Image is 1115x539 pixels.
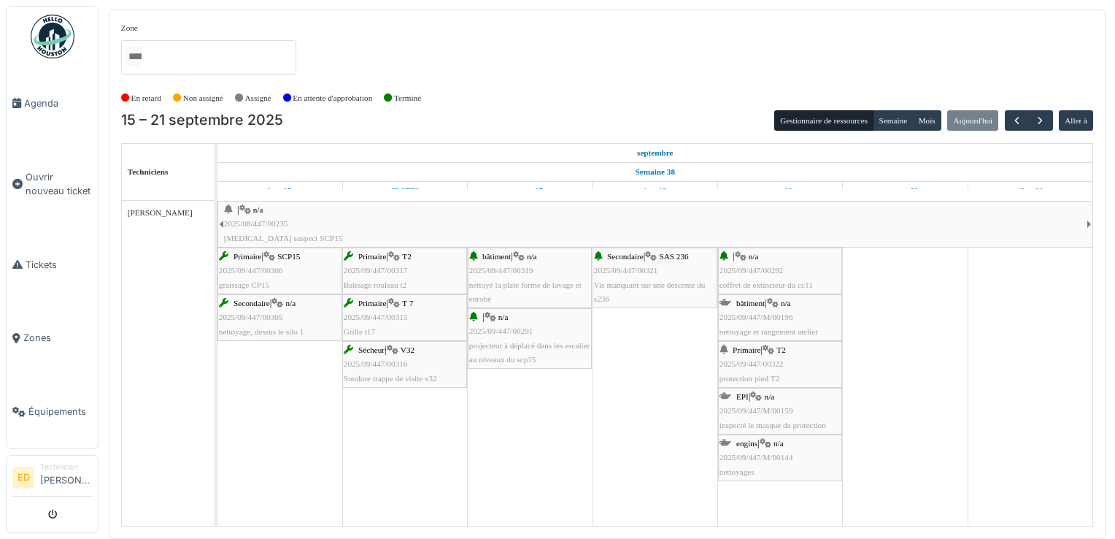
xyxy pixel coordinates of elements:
[594,280,706,303] span: Vis manquant sur une descente du s236
[719,421,826,429] span: inspecté le masque de protection
[40,462,93,473] div: Technicien
[7,302,99,375] a: Zones
[749,252,759,261] span: n/a
[632,163,679,181] a: Semaine 38
[469,250,590,306] div: |
[127,46,142,67] input: Tous
[498,313,509,321] span: n/a
[776,345,785,354] span: T2
[28,405,93,418] span: Équipements
[889,182,922,200] a: 20 septembre 2025
[7,375,99,448] a: Équipements
[344,359,408,368] span: 2025/09/447/00316
[7,140,99,228] a: Ouvrir nouveau ticket
[128,208,193,217] span: [PERSON_NAME]
[469,341,590,364] span: projecteur à déplacé dans les escalier au niveaux du scp15
[219,327,304,336] span: nettoyage, dessus le silo 1
[736,392,749,401] span: EPI
[245,92,271,104] label: Assigné
[912,110,941,131] button: Mois
[344,343,466,386] div: |
[719,467,755,476] span: nettoyages
[594,266,658,275] span: 2025/09/447/00321
[344,327,375,336] span: Grille t17
[26,170,93,198] span: Ouvrir nouveau ticket
[31,15,74,58] img: Badge_color-CXgf-gQk.svg
[253,205,263,214] span: n/a
[719,343,841,386] div: |
[594,250,716,306] div: |
[264,182,295,200] a: 15 septembre 2025
[736,299,765,307] span: bâtiment
[224,203,1087,245] div: |
[224,219,288,228] span: 2025/08/447/00235
[873,110,913,131] button: Semaine
[344,313,408,321] span: 2025/09/447/00315
[469,280,582,303] span: nettoyé la plate forme de lavage et enrobé
[469,310,590,367] div: |
[719,390,841,432] div: |
[640,182,671,200] a: 18 septembre 2025
[469,266,533,275] span: 2025/09/447/00319
[219,313,283,321] span: 2025/09/447/00305
[12,462,93,497] a: ED Technicien[PERSON_NAME]
[219,250,340,292] div: |
[736,439,757,448] span: engins
[719,313,793,321] span: 2025/09/447/M/00196
[285,299,296,307] span: n/a
[344,297,466,339] div: |
[514,182,547,200] a: 17 septembre 2025
[733,345,761,354] span: Primaire
[358,345,385,354] span: Sécheur
[12,467,34,489] li: ED
[633,144,677,162] a: 15 septembre 2025
[773,439,784,448] span: n/a
[219,280,269,289] span: graissage CP15
[1028,110,1052,131] button: Suivant
[719,280,813,289] span: coffret de extincteur du cc11
[344,250,466,292] div: |
[765,392,775,401] span: n/a
[719,297,841,339] div: |
[344,374,437,383] span: Soudure trappe de visite v32
[482,252,511,261] span: bâtiment
[121,112,283,129] h2: 15 – 21 septembre 2025
[947,110,998,131] button: Aujourd'hui
[402,252,411,261] span: T2
[7,66,99,140] a: Agenda
[128,167,169,176] span: Techniciens
[774,110,873,131] button: Gestionnaire de ressources
[394,92,421,104] label: Terminé
[719,266,784,275] span: 2025/09/447/00292
[7,228,99,302] a: Tickets
[719,327,818,336] span: nettoyage et rangement atelier
[121,22,138,34] label: Zone
[26,258,93,272] span: Tickets
[234,252,262,261] span: Primaire
[781,299,791,307] span: n/a
[358,252,387,261] span: Primaire
[131,92,161,104] label: En retard
[40,462,93,493] li: [PERSON_NAME]
[659,252,688,261] span: SAS 236
[607,252,644,261] span: Secondaire
[183,92,223,104] label: Non assigné
[719,359,784,368] span: 2025/09/447/00322
[764,182,796,200] a: 19 septembre 2025
[719,437,841,479] div: |
[219,266,283,275] span: 2025/09/447/00306
[234,299,270,307] span: Secondaire
[219,297,340,339] div: |
[23,331,93,345] span: Zones
[401,345,414,354] span: V32
[719,406,793,415] span: 2025/09/447/M/00159
[1005,110,1029,131] button: Précédent
[24,96,93,110] span: Agenda
[1014,182,1047,200] a: 21 septembre 2025
[358,299,387,307] span: Primaire
[224,234,343,242] span: [MEDICAL_DATA] suspect SCP15
[402,299,413,307] span: T 7
[344,266,408,275] span: 2025/09/447/00317
[344,280,406,289] span: Balisage rouleau t2
[469,326,533,335] span: 2025/09/447/00291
